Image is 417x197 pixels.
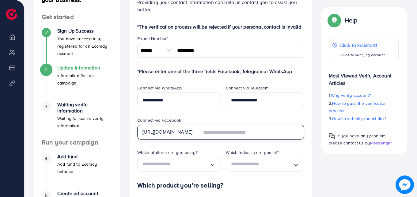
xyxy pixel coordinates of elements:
span: Messenger [370,140,392,146]
p: You have successfully registered for an Ecomdy account [57,35,113,57]
input: Search for option [142,160,209,169]
label: Connect via WhatsApp [137,85,182,91]
span: 2 [45,66,47,73]
p: 3. [329,115,399,122]
h4: Run your campaign [34,139,120,146]
li: Waiting verify information [34,102,120,139]
input: Search for option [231,160,293,169]
p: *The verification process will be rejected if your personal contact is invalid [137,23,304,30]
img: Popup guide [329,133,335,139]
p: Most Viewed Verify Account Articles [329,67,399,87]
p: *Please enter one of the three fields Facebook, Telegram or WhatsApp [137,68,304,75]
span: Why verify account? [331,92,371,98]
h4: Sign Up Success [57,28,113,34]
div: Search for option [137,157,221,171]
p: Help [345,17,358,24]
li: Sign Up Success [34,28,120,65]
p: Waiting for admin verify information. [57,115,113,129]
h4: Update Information [57,65,113,71]
h4: Add fund [57,154,113,160]
span: 4 [45,155,47,162]
p: 1. [329,92,399,99]
label: Connect via Facebook [137,117,181,123]
li: Update Information [34,65,120,102]
span: If you have any problem, please contact us by [329,133,387,146]
p: Guide to verifying account [339,51,385,59]
label: Which industry are you in? [226,149,279,156]
span: 3 [45,103,47,110]
p: Add fund to Ecomdy balance [57,160,113,175]
h4: Get started [34,13,120,21]
h4: Waiting verify information [57,102,113,113]
li: Add fund [34,154,120,191]
label: Phone Number [137,35,168,41]
div: [URL][DOMAIN_NAME] [137,125,197,140]
label: Which platform are you using? [137,149,199,156]
h4: Create ad account [57,191,113,196]
p: Click to kickstart! [339,41,385,49]
p: Information for run campaign. [57,72,113,87]
span: How to submit product link? [332,116,386,122]
img: Popup guide [329,15,340,26]
label: Connect via Telegram [226,85,268,91]
span: How to pass the verification process [329,100,387,114]
h4: Which product you’re selling? [137,182,304,189]
img: image [396,175,414,194]
p: 2. [329,100,399,114]
div: Search for option [226,157,304,171]
img: logo [6,9,17,20]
